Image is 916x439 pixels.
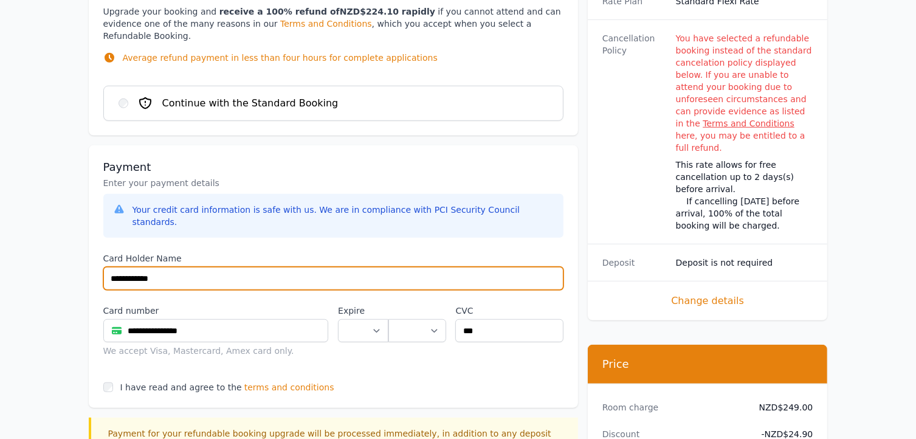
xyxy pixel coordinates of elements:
[388,305,446,317] label: .
[162,96,339,111] span: Continue with the Standard Booking
[602,401,740,413] dt: Room charge
[455,305,563,317] label: CVC
[602,357,813,372] h3: Price
[120,382,242,392] label: I have read and agree to the
[602,294,813,308] span: Change details
[219,7,435,16] strong: receive a 100% refund of NZD$224.10 rapidly
[103,345,329,357] div: We accept Visa, Mastercard, Amex card only.
[103,160,563,175] h3: Payment
[602,32,666,232] dt: Cancellation Policy
[133,204,554,228] div: Your credit card information is safe with us. We are in compliance with PCI Security Council stan...
[280,19,372,29] a: Terms and Conditions
[703,119,794,128] a: Terms and Conditions
[676,257,813,269] dd: Deposit is not required
[676,32,813,154] div: You have selected a refundable booking instead of the standard cancelation policy displayed below...
[602,257,666,269] dt: Deposit
[244,381,334,393] span: terms and conditions
[103,177,563,189] p: Enter your payment details
[749,401,813,413] dd: NZD$249.00
[103,305,329,317] label: Card number
[103,252,563,264] label: Card Holder Name
[338,305,388,317] label: Expire
[103,5,563,76] p: Upgrade your booking and if you cannot attend and can evidence one of the many reasons in our , w...
[123,52,438,64] p: Average refund payment in less than four hours for complete applications
[676,159,813,232] div: This rate allows for free cancellation up to 2 days(s) before arrival. If cancelling [DATE] befor...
